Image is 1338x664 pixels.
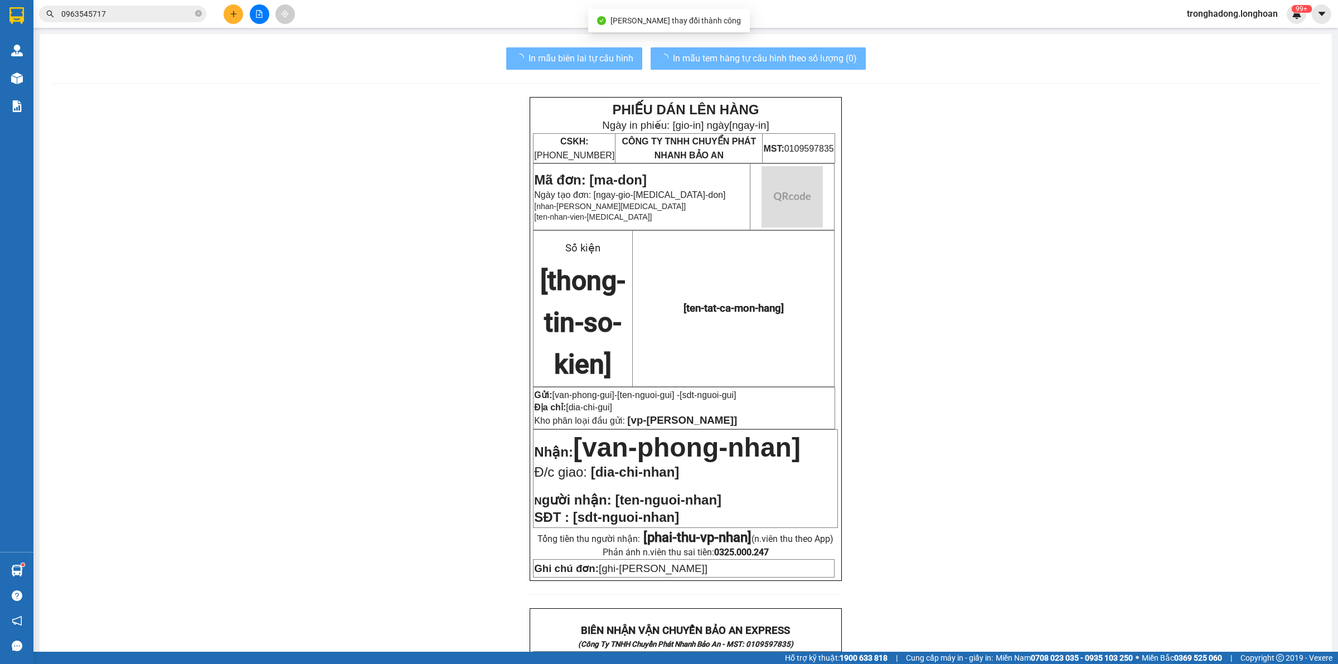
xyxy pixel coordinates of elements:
[627,414,737,426] span: [vp-[PERSON_NAME]]
[534,563,707,574] span: [ghi-[PERSON_NAME]]
[12,615,22,626] span: notification
[534,464,590,479] span: Đ/c giao:
[506,47,642,70] button: In mẫu biên lai tự cấu hình
[763,144,833,153] span: 0109597835
[1312,4,1331,24] button: caret-down
[573,433,801,462] span: [van-phong-nhan]
[840,653,888,662] strong: 1900 633 818
[617,390,736,400] span: [ten-nguoi-gui] -
[540,265,626,381] span: [thong-tin-so-kien]
[537,534,833,544] span: Tổng tiền thu người nhận:
[12,641,22,651] span: message
[534,510,569,525] strong: SĐT :
[534,202,686,211] span: [nhan-[PERSON_NAME][MEDICAL_DATA]]
[591,464,680,479] span: [dia-chi-nhan]
[603,547,769,558] span: Phản ánh n.viên thu sai tiền:
[542,492,612,507] span: gười nhận:
[762,166,823,227] img: qr-code
[673,51,857,65] span: In mẫu tem hàng tự cấu hình theo số lượng (0)
[566,403,612,412] span: [dia-chi-gui]
[560,137,589,146] strong: CSKH:
[602,119,769,131] span: Ngày in phiếu: [gio-in] ngày
[610,16,741,25] span: [PERSON_NAME] thay đổi thành công
[4,38,85,57] span: [PHONE_NUMBER]
[565,242,600,254] span: Số kiện
[4,67,173,83] span: Mã đơn: HNHD1209250025
[11,72,23,84] img: warehouse-icon
[643,534,833,544] span: (n.viên thu theo App)
[11,45,23,56] img: warehouse-icon
[1031,653,1133,662] strong: 0708 023 035 - 0935 103 250
[1136,656,1139,660] span: ⚪️
[224,4,243,24] button: plus
[534,190,725,200] span: Ngày tạo đơn: [ngay-gio-[MEDICAL_DATA]-don]
[195,9,202,20] span: close-circle
[573,510,680,525] span: [sdt-nguoi-nhan]
[31,38,59,47] strong: CSKH:
[255,10,263,18] span: file-add
[1230,652,1232,664] span: |
[614,390,736,400] span: -
[996,652,1133,664] span: Miền Nam
[534,495,611,507] strong: N
[1292,9,1302,19] img: icon-new-feature
[281,10,289,18] span: aim
[763,144,784,153] strong: MST:
[597,16,606,25] span: check-circle
[11,100,23,112] img: solution-icon
[578,640,793,648] strong: (Công Ty TNHH Chuyển Phát Nhanh Bảo An - MST: 0109597835)
[615,492,721,507] span: [ten-nguoi-nhan]
[612,102,759,117] strong: PHIẾU DÁN LÊN HÀNG
[21,563,25,566] sup: 1
[534,212,652,221] span: [ten-nhan-vien-[MEDICAL_DATA]]
[534,172,647,187] span: Mã đơn: [ma-don]
[70,22,225,34] span: Ngày in phiếu: 16:43 ngày
[581,624,790,637] strong: BIÊN NHẬN VẬN CHUYỂN BẢO AN EXPRESS
[714,547,769,558] strong: 0325.000.247
[74,5,221,20] strong: PHIẾU DÁN LÊN HÀNG
[729,119,769,131] span: [ngay-in]
[534,416,737,425] span: Kho phân loại đầu gửi:
[552,390,614,400] span: [van-phong-gui]
[1142,652,1222,664] span: Miền Bắc
[683,302,784,314] span: [ten-tat-ca-mon-hang]
[275,4,295,24] button: aim
[46,10,54,18] span: search
[534,403,566,412] strong: Địa chỉ:
[515,54,529,62] span: loading
[12,590,22,601] span: question-circle
[785,652,888,664] span: Hỗ trợ kỹ thuật:
[11,565,23,576] img: warehouse-icon
[643,530,752,545] strong: [phai-thu-vp-nhan]
[651,47,866,70] button: In mẫu tem hàng tự cấu hình theo số lượng (0)
[660,54,673,62] span: loading
[1174,653,1222,662] strong: 0369 525 060
[1291,5,1312,13] sup: 285
[534,137,614,160] span: [PHONE_NUMBER]
[534,390,552,400] strong: Gửi:
[61,8,193,20] input: Tìm tên, số ĐT hoặc mã đơn
[622,137,756,160] span: CÔNG TY TNHH CHUYỂN PHÁT NHANH BẢO AN
[9,7,24,24] img: logo-vxr
[195,10,202,17] span: close-circle
[230,10,237,18] span: plus
[534,444,573,459] span: Nhận:
[1317,9,1327,19] span: caret-down
[1178,7,1287,21] span: tronghadong.longhoan
[1276,654,1284,662] span: copyright
[896,652,898,664] span: |
[680,390,736,400] span: [sdt-nguoi-gui]
[97,38,205,58] span: CÔNG TY TNHH CHUYỂN PHÁT NHANH BẢO AN
[529,51,633,65] span: In mẫu biên lai tự cấu hình
[906,652,993,664] span: Cung cấp máy in - giấy in:
[534,563,599,574] strong: Ghi chú đơn:
[250,4,269,24] button: file-add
